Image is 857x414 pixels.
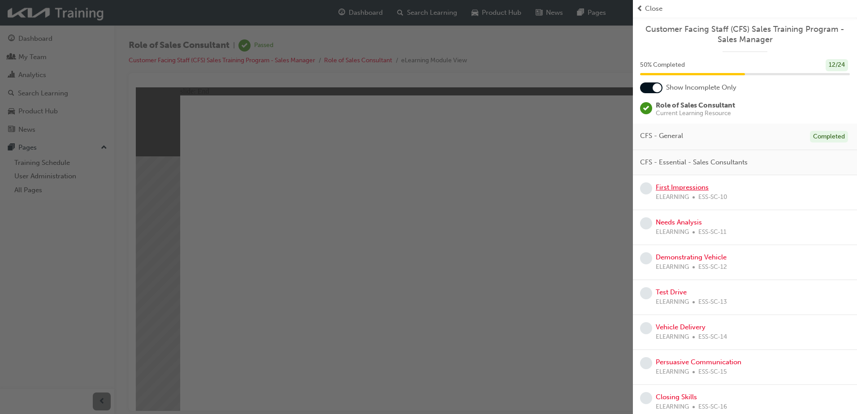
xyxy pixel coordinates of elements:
span: ELEARNING [656,367,689,377]
span: ESS-SC-10 [698,192,727,203]
span: ELEARNING [656,402,689,412]
div: 12 / 24 [826,59,848,71]
span: CFS - General [640,131,683,141]
span: Current Learning Resource [656,110,735,116]
span: ESS-SC-16 [698,402,727,412]
span: ESS-SC-13 [698,297,727,307]
span: ELEARNING [656,332,689,342]
a: First Impressions [656,183,709,191]
span: Show Incomplete Only [666,82,736,93]
span: learningRecordVerb_NONE-icon [640,252,652,264]
span: ESS-SC-15 [698,367,727,377]
span: 50 % Completed [640,60,685,70]
button: prev-iconClose [636,4,853,14]
div: Completed [810,131,848,143]
a: Needs Analysis [656,218,702,226]
span: ELEARNING [656,262,689,272]
a: Test Drive [656,288,687,296]
span: ESS-SC-11 [698,227,727,237]
span: learningRecordVerb_PASS-icon [640,102,652,114]
span: learningRecordVerb_NONE-icon [640,287,652,299]
span: ELEARNING [656,192,689,203]
a: Demonstrating Vehicle [656,253,727,261]
span: prev-icon [636,4,643,14]
span: learningRecordVerb_NONE-icon [640,182,652,194]
span: learningRecordVerb_NONE-icon [640,392,652,404]
a: Customer Facing Staff (CFS) Sales Training Program - Sales Manager [640,24,850,44]
span: ELEARNING [656,227,689,237]
a: Closing Skills [656,393,697,401]
span: learningRecordVerb_NONE-icon [640,357,652,369]
a: Vehicle Delivery [656,323,706,331]
span: ELEARNING [656,297,689,307]
a: Persuasive Communication [656,358,741,366]
span: Close [645,4,662,14]
span: CFS - Essential - Sales Consultants [640,157,748,168]
span: ESS-SC-14 [698,332,727,342]
span: learningRecordVerb_NONE-icon [640,322,652,334]
span: ESS-SC-12 [698,262,727,272]
span: learningRecordVerb_NONE-icon [640,217,652,229]
span: Role of Sales Consultant [656,101,735,109]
